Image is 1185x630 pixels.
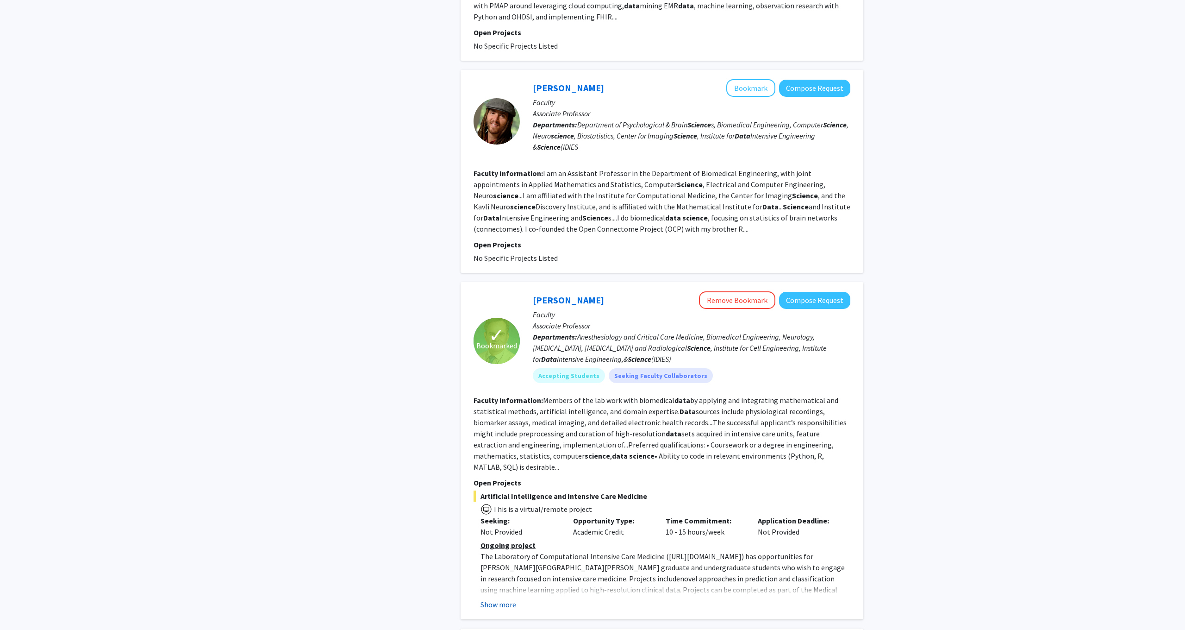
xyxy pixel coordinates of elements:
b: data [612,451,628,460]
b: Science [783,202,809,211]
b: Data [541,354,557,364]
p: Open Projects [474,239,850,250]
fg-read-more: Members of the lab work with biomedical by applying and integrating mathematical and statistical ... [474,396,847,472]
b: Faculty Information: [474,396,543,405]
b: science [682,213,708,222]
b: Departments: [533,120,577,129]
p: Associate Professor [533,108,850,119]
b: data [624,1,640,10]
b: science [585,451,610,460]
b: Science [792,191,818,200]
b: science [493,191,518,200]
span: novel approaches in prediction and classification using machine learning applied to high-resoluti... [480,574,837,605]
b: science [629,451,655,460]
b: science [551,131,574,140]
b: Data [762,202,779,211]
span: ✓ [489,331,505,340]
p: Seeking: [480,515,559,526]
b: data [665,213,681,222]
b: Science [537,142,561,151]
mat-chip: Seeking Faculty Collaborators [609,368,713,383]
button: Show more [480,599,516,610]
b: Science [674,131,697,140]
u: Ongoing project [480,541,536,550]
p: Opportunity Type: [573,515,652,526]
button: Compose Request to Robert Stevens [779,292,850,309]
b: Science [687,343,711,353]
b: Faculty Information: [474,169,543,178]
span: Anesthesiology and Critical Care Medicine, Biomedical Engineering, Neurology, [MEDICAL_DATA], [ME... [533,332,827,364]
p: Time Commitment: [666,515,744,526]
b: Data [735,131,750,140]
span: No Specific Projects Listed [474,253,558,263]
b: Departments: [533,332,577,341]
span: Bookmarked [476,340,517,351]
b: science [510,202,536,211]
b: data [666,429,681,438]
p: Application Deadline: [758,515,836,526]
b: data [674,396,690,405]
span: Department of Psychological & Brain s, Biomedical Engineering, Computer , Neuro , Biostatistics, ... [533,120,848,151]
mat-chip: Accepting Students [533,368,605,383]
button: Compose Request to Jovo Vogelstein [779,80,850,97]
span: This is a virtual/remote project [492,504,592,514]
button: Remove Bookmark [699,291,775,309]
div: 10 - 15 hours/week [659,515,751,537]
p: Open Projects [474,477,850,488]
b: data [678,1,694,10]
p: Associate Professor [533,320,850,331]
p: Open Projects [474,27,850,38]
b: Science [582,213,608,222]
span: No Specific Projects Listed [474,41,558,50]
div: Not Provided [751,515,843,537]
span: Artificial Intelligence and Intensive Care Medicine [474,491,850,502]
iframe: Chat [7,588,39,623]
b: Data [680,407,696,416]
p: Faculty [533,97,850,108]
a: [PERSON_NAME] [533,294,604,306]
fg-read-more: I am an Assistant Professor in the Department of Biomedical Engineering, with joint appointments ... [474,169,850,233]
span: ) has opportunities for [PERSON_NAME][GEOGRAPHIC_DATA][PERSON_NAME] graduate and undergraduate st... [480,552,845,583]
b: Science [687,120,711,129]
p: Faculty [533,309,850,320]
div: Academic Credit [566,515,659,537]
div: Not Provided [480,526,559,537]
b: Science [823,120,847,129]
span: The Laboratory of Computational Intensive Care Medicine ( [480,552,669,561]
b: Data [483,213,499,222]
button: Add Jovo Vogelstein to Bookmarks [726,79,775,97]
b: Science [677,180,703,189]
b: Science [628,354,651,364]
a: [PERSON_NAME] [533,82,604,94]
